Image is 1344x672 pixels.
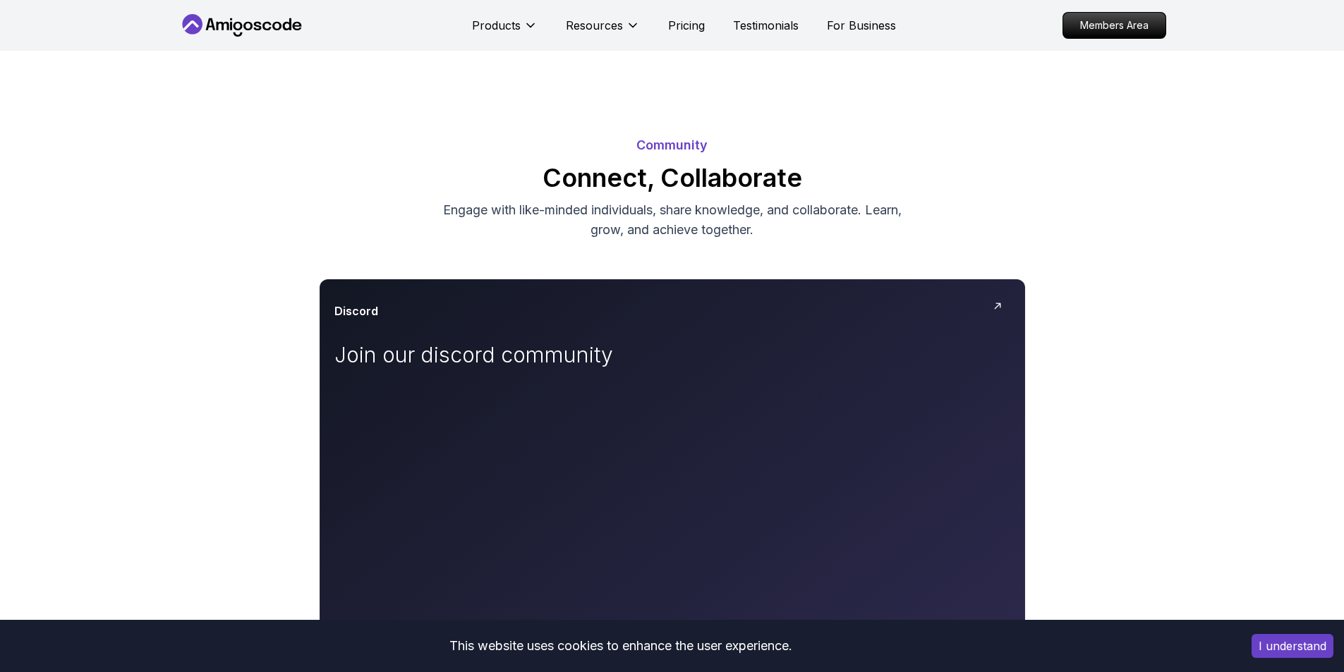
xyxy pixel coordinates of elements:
p: Products [472,17,521,34]
p: Community [178,135,1166,155]
a: Members Area [1063,12,1166,39]
a: For Business [827,17,896,34]
p: Resources [566,17,623,34]
button: Products [472,17,538,45]
button: Resources [566,17,640,45]
a: Pricing [668,17,705,34]
p: Engage with like-minded individuals, share knowledge, and collaborate. Learn, grow, and achieve t... [435,200,909,240]
a: Testimonials [733,17,799,34]
div: This website uses cookies to enhance the user experience. [11,630,1230,661]
button: Accept cookies [1252,634,1333,658]
p: Members Area [1063,13,1166,38]
h2: Connect, Collaborate [178,164,1166,192]
h3: Discord [334,303,378,319]
p: Join our discord community [334,342,652,367]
